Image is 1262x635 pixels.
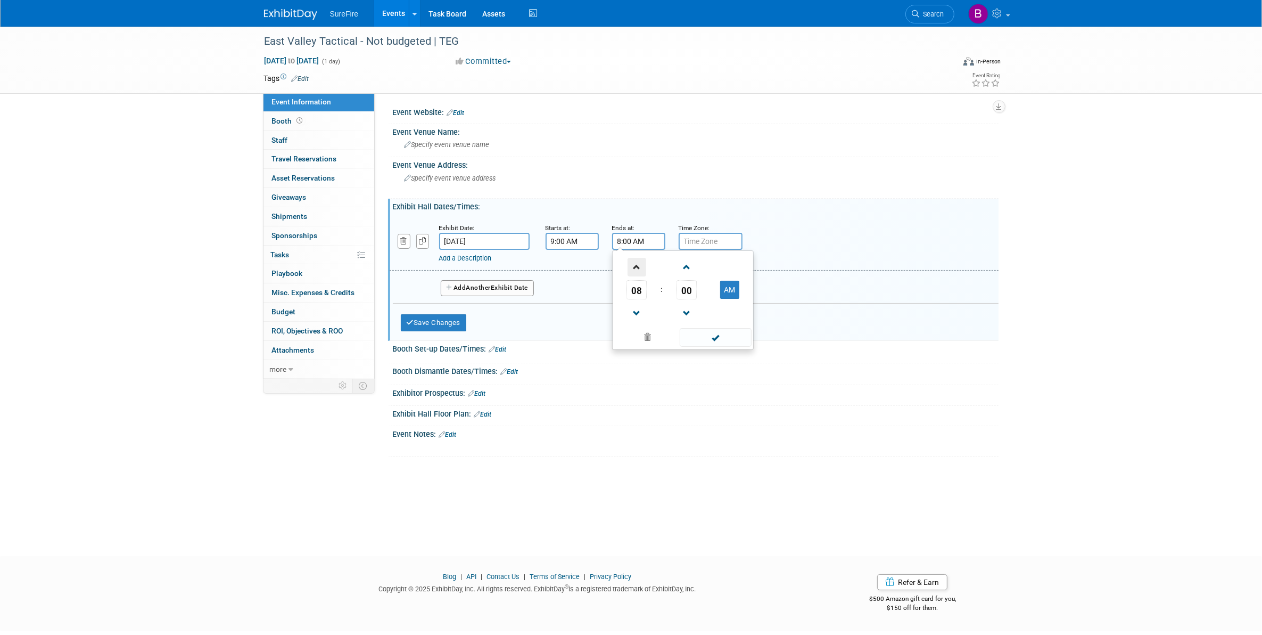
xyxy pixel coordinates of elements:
span: ROI, Objectives & ROO [272,327,343,335]
div: Event Format [892,55,1001,71]
a: Edit [501,368,518,376]
a: Shipments [263,207,374,226]
span: Sponsorships [272,231,318,240]
a: Refer & Earn [877,574,947,590]
td: Personalize Event Tab Strip [334,379,353,393]
a: Search [905,5,954,23]
a: Playbook [263,264,374,283]
a: Misc. Expenses & Credits [263,283,374,302]
td: Toggle Event Tabs [352,379,374,393]
span: Misc. Expenses & Credits [272,288,355,297]
a: Staff [263,131,374,150]
a: Travel Reservations [263,150,374,168]
button: Save Changes [401,314,467,331]
a: ROI, Objectives & ROO [263,322,374,340]
a: Contact Us [486,573,519,581]
a: Decrement Hour [626,299,647,327]
a: Booth [263,112,374,131]
span: | [458,573,465,581]
a: Clear selection [615,330,681,345]
small: Starts at: [546,224,571,232]
a: Increment Hour [626,253,647,280]
span: Another [466,284,491,291]
span: Specify event venue address [405,174,496,182]
span: Booth [272,117,305,125]
div: In-Person [976,58,1001,66]
small: Exhibit Date: [439,224,475,232]
input: End Time [612,233,665,250]
input: Time Zone [679,233,743,250]
span: Playbook [272,269,303,278]
div: Event Notes: [393,426,999,440]
span: | [581,573,588,581]
div: Event Venue Address: [393,157,999,170]
div: Event Venue Name: [393,124,999,137]
span: Booth not reserved yet [295,117,305,125]
div: Exhibitor Prospectus: [393,385,999,399]
a: Edit [292,75,309,83]
span: Specify event venue name [405,141,490,149]
span: Search [920,10,944,18]
small: Time Zone: [679,224,710,232]
a: Done [679,331,752,346]
a: Blog [443,573,456,581]
a: Event Information [263,93,374,111]
a: Edit [439,431,457,438]
a: Add a Description [439,254,492,262]
a: Tasks [263,246,374,264]
input: Start Time [546,233,599,250]
a: Privacy Policy [590,573,631,581]
div: Event Rating [971,73,1000,78]
a: Edit [489,346,507,353]
div: Exhibit Hall Floor Plan: [393,406,999,420]
a: more [263,360,374,379]
span: | [521,573,528,581]
span: Staff [272,136,288,144]
span: Budget [272,307,296,316]
div: Booth Dismantle Dates/Times: [393,363,999,377]
a: Asset Reservations [263,169,374,188]
span: Asset Reservations [272,174,335,182]
button: AM [720,281,739,299]
img: Bree Yoshikawa [968,4,988,24]
span: Travel Reservations [272,154,337,163]
input: Date [439,233,530,250]
sup: ® [565,584,568,590]
span: Shipments [272,212,308,221]
div: $150 off for them. [827,604,999,613]
a: Decrement Minute [677,299,697,327]
a: Terms of Service [530,573,580,581]
a: Attachments [263,341,374,360]
a: Giveaways [263,188,374,207]
span: Attachments [272,346,315,354]
a: Edit [447,109,465,117]
span: Pick Minute [677,280,697,299]
a: Increment Minute [677,253,697,280]
img: Format-Inperson.png [963,57,974,66]
img: ExhibitDay [264,9,317,20]
a: Sponsorships [263,226,374,245]
span: to [287,56,297,65]
td: Tags [264,73,309,84]
button: AddAnotherExhibit Date [441,280,534,296]
a: Edit [468,390,486,397]
span: SureFire [330,10,359,18]
span: more [270,365,287,373]
a: API [466,573,476,581]
div: $500 Amazon gift card for you, [827,588,999,612]
div: East Valley Tactical - Not budgeted | TEG [261,32,938,51]
span: Giveaways [272,193,307,201]
span: Pick Hour [626,280,647,299]
span: (1 day) [321,58,341,65]
div: Copyright © 2025 ExhibitDay, Inc. All rights reserved. ExhibitDay is a registered trademark of Ex... [264,582,811,594]
a: Budget [263,303,374,321]
td: : [659,280,665,299]
a: Edit [474,411,492,418]
div: Exhibit Hall Dates/Times: [393,199,999,212]
span: Tasks [271,250,290,259]
span: | [478,573,485,581]
span: Event Information [272,97,332,106]
div: Event Website: [393,104,999,118]
small: Ends at: [612,224,635,232]
div: Booth Set-up Dates/Times: [393,341,999,355]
